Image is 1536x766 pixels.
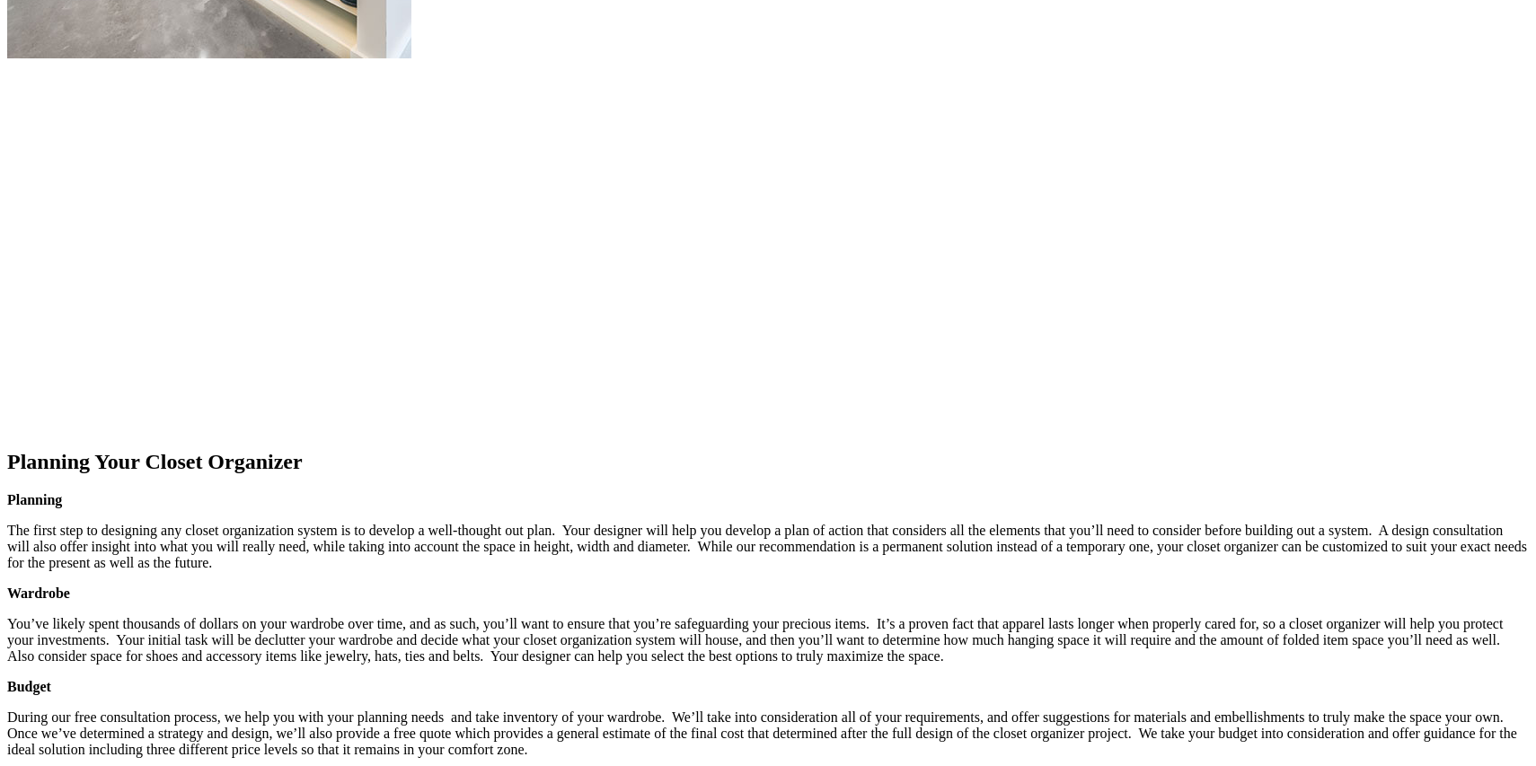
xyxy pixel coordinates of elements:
p: You’ve likely spent thousands of dollars on your wardrobe over time, and as such, you’ll want to ... [7,616,1529,665]
strong: Wardrobe [7,586,70,601]
strong: Budget [7,679,51,694]
p: During our free consultation process, we help you with your planning needs and take inventory of ... [7,709,1529,758]
h2: Planning Your Closet Organizer [7,450,1529,474]
strong: Planning [7,492,62,507]
p: The first step to designing any closet organization system is to develop a well-thought out plan.... [7,523,1529,571]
